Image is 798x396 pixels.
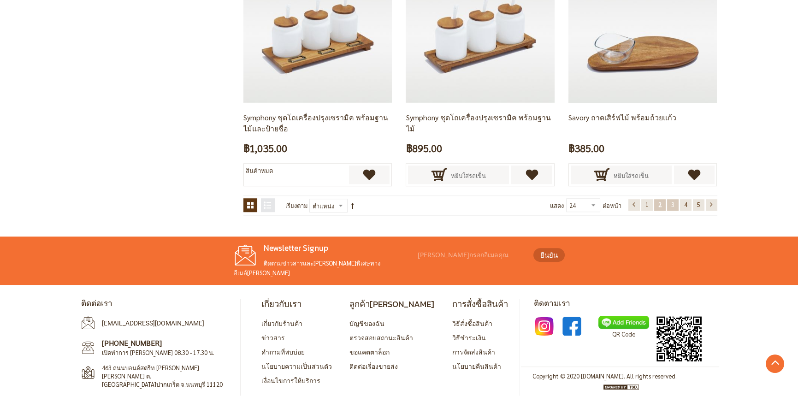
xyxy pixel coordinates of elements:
p: ติดตามข่าวสารและ[PERSON_NAME]พิเศษทางอีเมล์[PERSON_NAME] [234,258,414,278]
a: Savory ถาดเสิร์ฟไม้ พร้อมถ้วยแก้ว [568,112,676,122]
a: เพิ่มไปยังรายการโปรด [349,165,390,184]
span: 2 [658,201,662,208]
span: ฿895.00 [406,140,442,157]
span: 3 [671,201,674,208]
h4: ติดต่อเรา [81,299,233,309]
h4: ลูกค้า[PERSON_NAME] [349,299,434,309]
span: หยิบใส่รถเข็น [451,165,486,186]
h4: Newsletter Signup [234,243,414,254]
a: ติดต่อเรื่องขายส่ง [349,362,398,370]
a: Go to Top [766,355,784,373]
span: 1 [645,201,649,208]
a: [EMAIL_ADDRESS][DOMAIN_NAME] [102,319,204,327]
h4: การสั่งซื้อสินค้า [452,299,508,309]
strong: ตาราง [243,198,257,212]
span: ฿1,035.00 [243,140,287,157]
a: นโยบายคืนสินค้า [452,362,501,370]
span: แสดง [550,201,564,209]
span: 5 [697,201,700,208]
a: วิธีสั่งซื้อสินค้า [452,319,492,327]
span: สินค้าหมด [246,166,273,174]
a: 4 [680,199,692,211]
a: Symphony ชุดโถเครื่องปรุงเซรามิค พร้อมฐานไม้ [406,112,550,133]
span: 4 [684,201,687,208]
a: muti-purpose trays, serving platters, serving trays, serving pieces, food display, food presentat... [568,24,717,31]
a: tabletop, multi-purpose, serving pieces, food display, food presentation, salad dressings, sauce ... [243,24,392,31]
span: ฿385.00 [568,140,604,157]
button: หยิบใส่รถเข็น [408,165,509,184]
span: ยืนยัน [540,250,558,260]
a: 5 [693,199,704,211]
a: tabletop, multi-purpose, serving pieces, food display, food presentation, salad dressings, sauce ... [406,24,554,31]
span: 463 ถนนบอนด์สตรีท [PERSON_NAME][PERSON_NAME] ต.[GEOGRAPHIC_DATA]ปากเกร็ด จ.นนทบุรี 11120 [102,364,224,389]
span: หยิบใส่รถเข็น [614,165,649,186]
h4: ติดตามเรา [534,299,717,309]
a: เกี่ยวกับร้านค้า [261,319,302,327]
label: เรียงตาม [285,198,308,213]
button: หยิบใส่รถเข็น [571,165,672,184]
a: Symphony ชุดโถเครื่องปรุงเซรามิค พร้อมฐานไม้และป้ายชื่อ [243,112,388,133]
span: ต่อหน้า [603,198,621,213]
span: เปิดทำการ [PERSON_NAME] 08.30 - 17.30 น. [102,349,214,356]
h4: เกี่ยวกับเรา [261,299,332,309]
a: 3 [667,199,679,211]
a: [PHONE_NUMBER] [102,338,162,348]
a: นโยบายความเป็นส่วนตัว [261,362,332,370]
a: บัญชีของฉัน [349,319,384,327]
a: คำถามที่พบบ่อย [261,348,305,356]
a: วิธีชำระเงิน [452,333,486,342]
a: เพิ่มไปยังรายการโปรด [674,165,715,184]
a: การจัดส่งสินค้า [452,348,495,356]
a: 1 [641,199,653,211]
a: ขอแคตตาล็อก [349,348,390,356]
a: เพิ่มไปยังรายการโปรด [511,165,552,184]
a: ตรวจสอบสถานะสินค้า [349,333,413,342]
a: ข่าวสาร [261,333,285,342]
p: QR Code [598,329,649,339]
address: Copyright © 2020 [DOMAIN_NAME]. All rights reserved. [532,372,677,381]
button: ยืนยัน [533,248,565,262]
a: เงื่อนไขการให้บริการ [261,376,320,384]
